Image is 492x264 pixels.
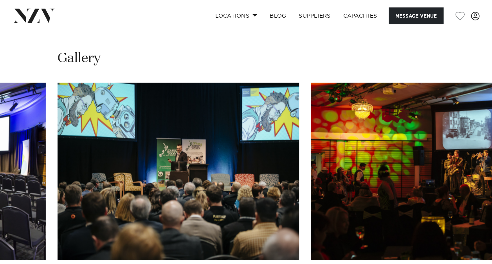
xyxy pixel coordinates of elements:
[292,7,337,24] a: SUPPLIERS
[58,50,101,67] h2: Gallery
[263,7,292,24] a: BLOG
[337,7,384,24] a: Capacities
[58,83,299,260] swiper-slide: 14 / 30
[389,7,443,24] button: Message Venue
[209,7,263,24] a: Locations
[13,9,55,23] img: nzv-logo.png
